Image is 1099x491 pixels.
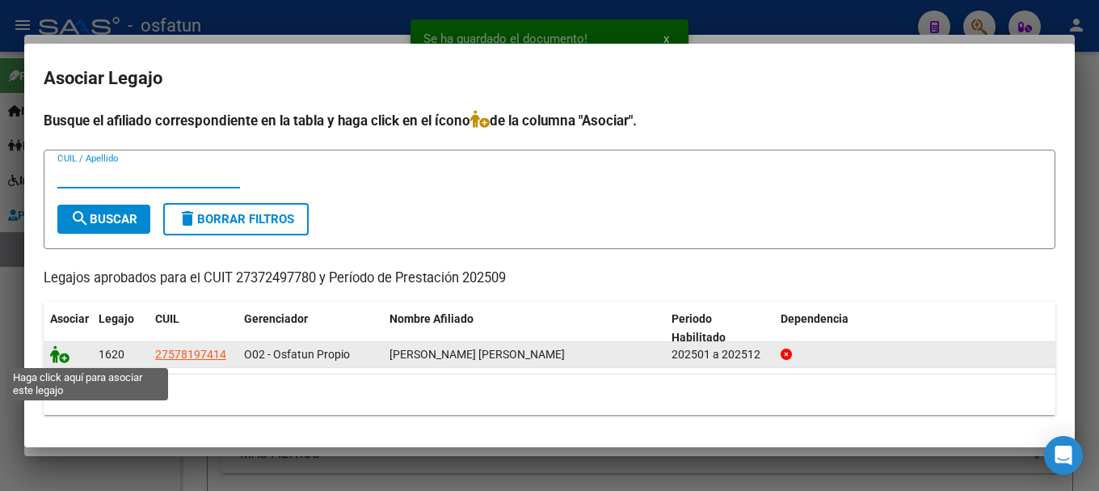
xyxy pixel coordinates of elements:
div: 1 registros [44,375,1055,415]
h4: Busque el afiliado correspondiente en la tabla y haga click en el ícono de la columna "Asociar". [44,110,1055,131]
span: O02 - Osfatun Propio [244,348,350,361]
datatable-header-cell: Asociar [44,302,92,355]
span: Dependencia [781,312,848,325]
span: CUIL [155,312,179,325]
span: Gerenciador [244,312,308,325]
button: Buscar [57,205,150,234]
span: 1620 [99,348,124,361]
span: GERMANI INSAURRALDE AMBAR SOFIA [389,348,565,361]
datatable-header-cell: Nombre Afiliado [383,302,665,355]
span: Legajo [99,312,134,325]
mat-icon: delete [178,209,197,228]
datatable-header-cell: Dependencia [774,302,1056,355]
mat-icon: search [70,209,90,228]
span: Periodo Habilitado [672,312,726,344]
datatable-header-cell: Periodo Habilitado [665,302,774,355]
span: Buscar [70,212,137,226]
span: 27578197414 [155,348,226,361]
datatable-header-cell: Gerenciador [238,302,383,355]
button: Borrar Filtros [163,203,309,235]
h2: Asociar Legajo [44,63,1055,94]
datatable-header-cell: CUIL [149,302,238,355]
span: Asociar [50,312,89,325]
div: 202501 a 202512 [672,345,768,364]
p: Legajos aprobados para el CUIT 27372497780 y Período de Prestación 202509 [44,269,1055,289]
datatable-header-cell: Legajo [92,302,149,355]
div: Open Intercom Messenger [1044,436,1083,475]
span: Nombre Afiliado [389,312,474,325]
span: Borrar Filtros [178,212,294,226]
